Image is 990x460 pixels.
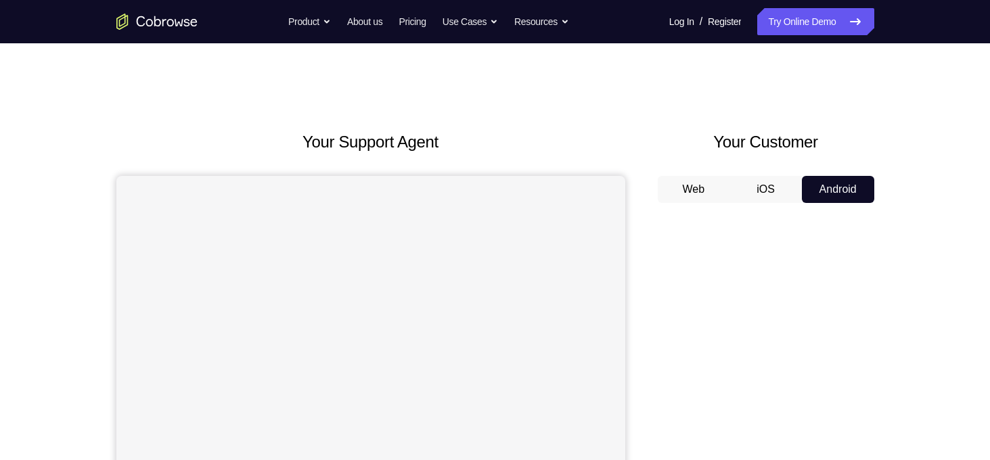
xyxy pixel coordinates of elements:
[708,8,741,35] a: Register
[669,8,694,35] a: Log In
[288,8,331,35] button: Product
[514,8,569,35] button: Resources
[443,8,498,35] button: Use Cases
[658,130,874,154] h2: Your Customer
[757,8,874,35] a: Try Online Demo
[700,14,702,30] span: /
[729,176,802,203] button: iOS
[399,8,426,35] a: Pricing
[347,8,382,35] a: About us
[658,176,730,203] button: Web
[116,130,625,154] h2: Your Support Agent
[116,14,198,30] a: Go to the home page
[802,176,874,203] button: Android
